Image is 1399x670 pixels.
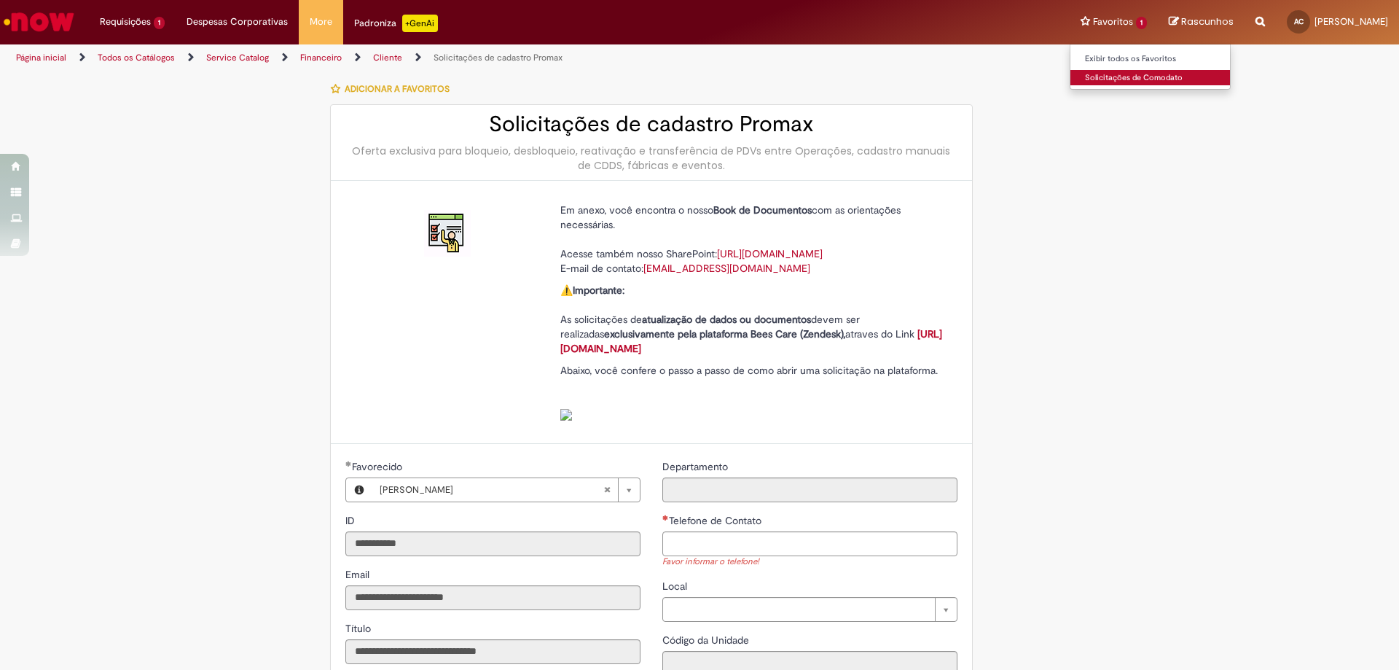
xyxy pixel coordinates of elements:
[11,44,922,71] ul: Trilhas de página
[662,460,731,473] span: Somente leitura - Departamento
[560,203,947,276] p: Em anexo, você encontra o nosso com as orientações necessárias. Acesse também nosso SharePoint: E...
[345,514,358,527] span: Somente leitura - ID
[345,639,640,664] input: Título
[380,478,603,502] span: [PERSON_NAME]
[345,568,372,581] span: Somente leitura - Email
[662,597,957,622] a: Limpar campo Local
[206,52,269,63] a: Service Catalog
[98,52,175,63] a: Todos os Catálogos
[669,514,764,527] span: Telefone de Contato
[424,210,471,257] img: Solicitações de cadastro Promax
[717,247,823,260] a: [URL][DOMAIN_NAME]
[662,531,957,556] input: Telefone de Contato
[345,461,352,467] span: Obrigatório Preenchido
[1,7,77,36] img: ServiceNow
[1169,15,1234,29] a: Rascunhos
[560,363,947,421] p: Abaixo, você confere o passo a passo de como abrir uma solicitação na plataforma.
[345,567,372,582] label: Somente leitura - Email
[1070,44,1231,90] ul: Favoritos
[643,262,810,275] a: [EMAIL_ADDRESS][DOMAIN_NAME]
[310,15,332,29] span: More
[345,83,450,95] span: Adicionar a Favoritos
[300,52,342,63] a: Financeiro
[1136,17,1147,29] span: 1
[352,460,405,473] span: Necessários - Favorecido
[662,633,752,647] label: Somente leitura - Código da Unidade
[345,513,358,528] label: Somente leitura - ID
[1181,15,1234,28] span: Rascunhos
[662,515,669,521] span: Necessários
[1093,15,1133,29] span: Favoritos
[1294,17,1304,26] span: AC
[16,52,66,63] a: Página inicial
[345,585,640,610] input: Email
[345,144,957,173] div: Oferta exclusiva para bloqueio, desbloqueio, reativação e transferência de PDVs entre Operações, ...
[345,622,374,635] span: Somente leitura - Título
[560,283,947,356] p: ⚠️ As solicitações de devem ser realizadas atraves do Link
[402,15,438,32] p: +GenAi
[1070,51,1231,67] a: Exibir todos os Favoritos
[1314,15,1388,28] span: [PERSON_NAME]
[187,15,288,29] span: Despesas Corporativas
[662,580,690,593] span: Local
[560,409,572,421] img: sys_attachment.do
[346,478,372,502] button: Favorecido, Visualizar este registro Ana De Souza Carvalho
[345,621,374,636] label: Somente leitura - Título
[345,112,957,136] h2: Solicitações de cadastro Promax
[713,203,812,217] strong: Book de Documentos
[662,556,957,569] div: Favor informar o telefone!
[596,478,618,502] abbr: Limpar campo Favorecido
[662,634,752,647] span: Somente leitura - Código da Unidade
[662,459,731,474] label: Somente leitura - Departamento
[100,15,151,29] span: Requisições
[372,478,640,502] a: [PERSON_NAME]Limpar campo Favorecido
[560,327,942,355] a: [URL][DOMAIN_NAME]
[345,531,640,556] input: ID
[1070,70,1231,86] a: Solicitações de Comodato
[642,313,811,326] strong: atualização de dados ou documentos
[330,74,458,104] button: Adicionar a Favoritos
[662,478,957,502] input: Departamento
[573,284,624,297] strong: Importante:
[354,15,438,32] div: Padroniza
[373,52,402,63] a: Cliente
[154,17,165,29] span: 1
[434,52,563,63] a: Solicitações de cadastro Promax
[604,327,845,340] strong: exclusivamente pela plataforma Bees Care (Zendesk),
